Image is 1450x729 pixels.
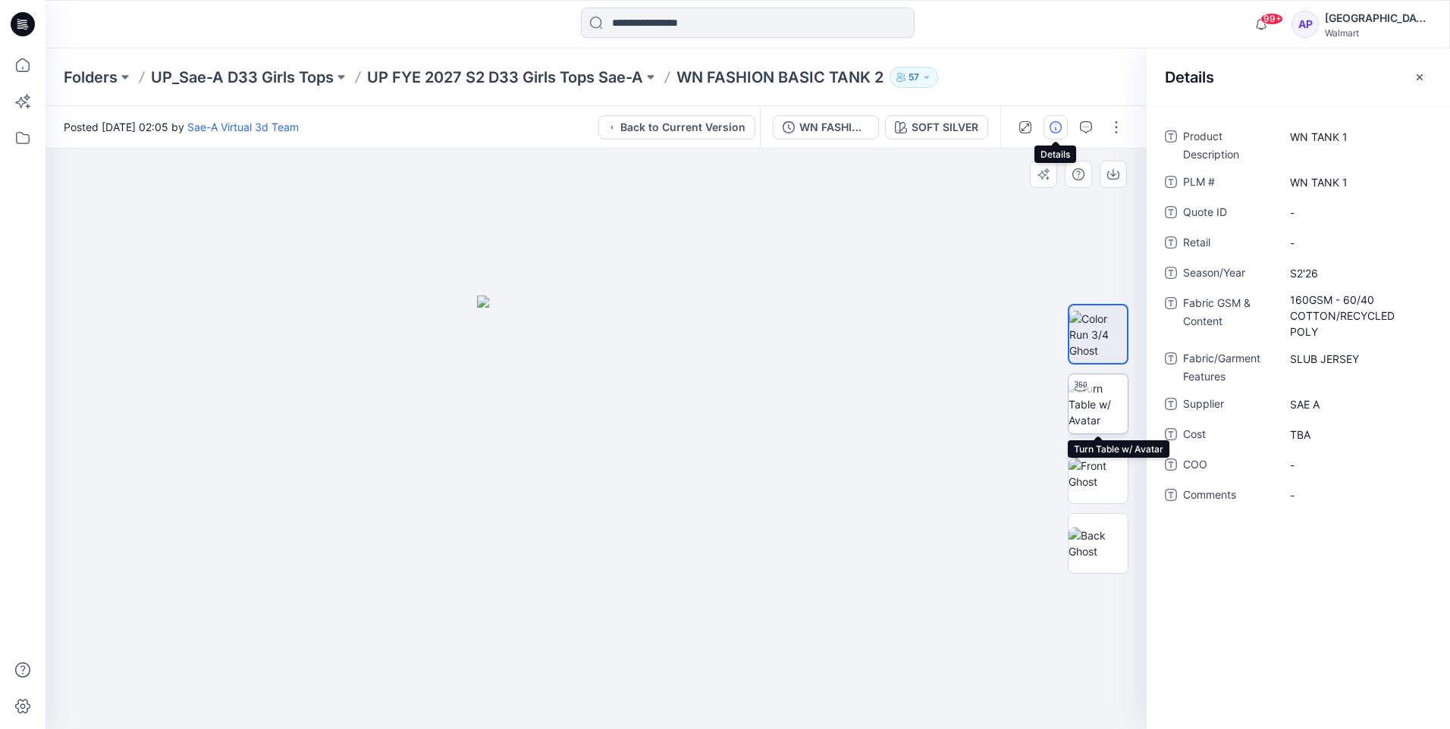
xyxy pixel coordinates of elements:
[1325,9,1431,27] div: [GEOGRAPHIC_DATA]
[1183,127,1274,164] span: Product Description
[1183,486,1274,507] span: Comments
[1325,27,1431,39] div: Walmart
[151,67,334,88] a: UP_Sae-A D33 Girls Tops
[1183,395,1274,416] span: Supplier
[799,119,869,136] div: WN FASHION BASIC TANK 2_SOFT SILVER
[1183,233,1274,255] span: Retail
[1292,11,1319,38] div: AP
[1183,173,1274,194] span: PLM #
[1290,205,1422,221] span: -
[1044,115,1068,139] button: Details
[1290,351,1422,367] span: SLUB JERSEY
[885,115,988,139] button: SOFT SILVER
[1069,380,1128,428] img: Turn Table w/ Avatar
[598,115,755,139] button: Back to Current Version
[890,67,938,88] button: 57
[1290,235,1422,251] span: -
[1165,68,1214,86] h2: Details
[912,119,978,136] div: SOFT SILVER
[1290,129,1422,145] span: WN TANK 1
[187,120,299,133] a: Sae-A Virtual 3d Team
[1290,396,1422,412] span: SAE A
[773,115,879,139] button: WN FASHION BASIC TANK 2_SOFT SILVER
[909,69,919,86] p: 57
[1183,203,1274,224] span: Quote ID
[1069,458,1128,490] img: Front Ghost
[1260,13,1283,25] span: 99+
[1290,265,1422,281] span: S2'26
[367,67,643,88] a: UP FYE 2027 S2 D33 Girls Tops Sae-A
[1290,457,1422,473] span: -
[1183,455,1274,477] span: COO
[1290,427,1422,443] span: TBA
[1183,264,1274,285] span: Season/Year
[1183,294,1274,340] span: Fabric GSM & Content
[676,67,883,88] p: WN FASHION BASIC TANK 2
[64,67,118,88] a: Folders
[1290,292,1422,339] span: 160GSM - 60/40 COTTON/RECYCLED POLY
[1290,487,1422,503] span: -
[1290,174,1422,190] span: WN TANK 1
[477,296,715,729] img: eyJhbGciOiJIUzI1NiIsImtpZCI6IjAiLCJzbHQiOiJzZXMiLCJ0eXAiOiJKV1QifQ.eyJkYXRhIjp7InR5cGUiOiJzdG9yYW...
[1069,527,1128,559] img: Back Ghost
[1183,349,1274,386] span: Fabric/Garment Features
[1183,425,1274,446] span: Cost
[64,119,299,135] span: Posted [DATE] 02:05 by
[1069,311,1127,358] img: Color Run 3/4 Ghost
